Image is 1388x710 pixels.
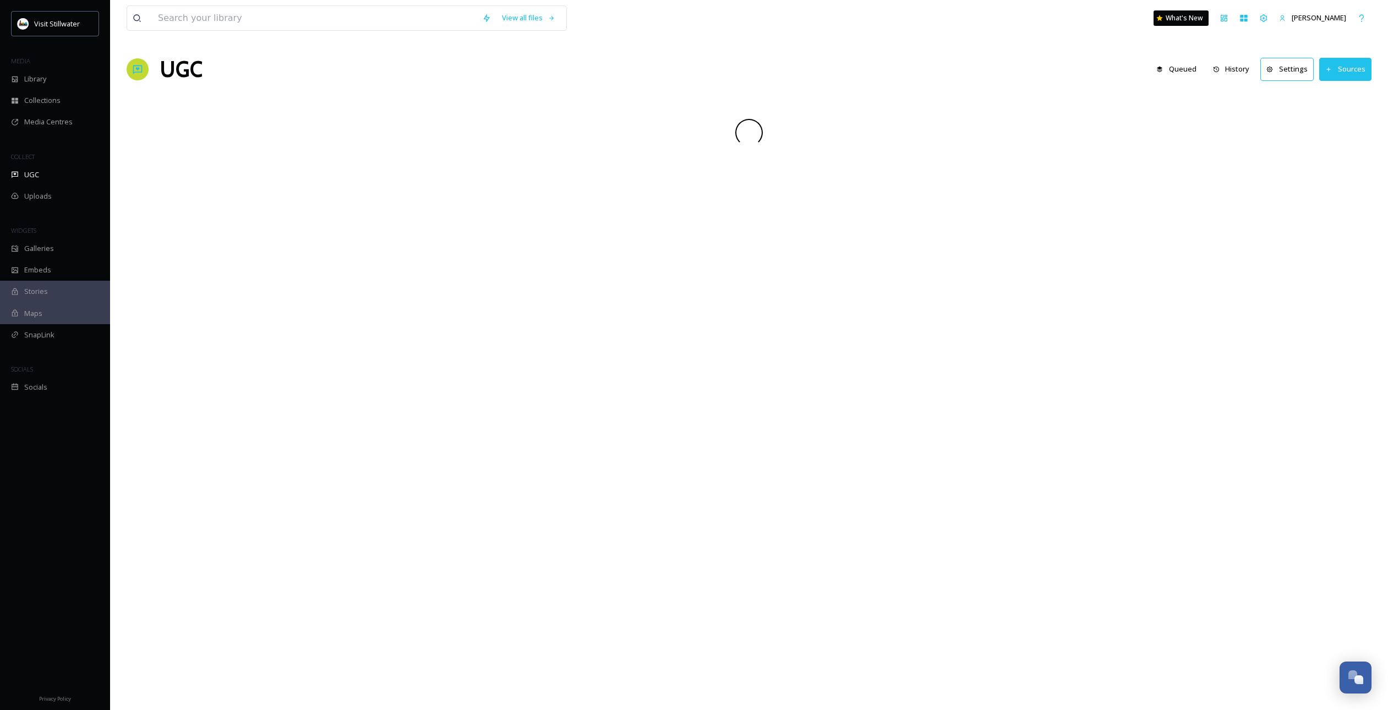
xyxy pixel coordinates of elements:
a: What's New [1154,10,1209,26]
span: Embeds [24,265,51,275]
span: Maps [24,308,42,319]
span: SOCIALS [11,365,33,373]
span: Socials [24,382,47,392]
span: Library [24,74,46,84]
span: UGC [24,170,39,180]
span: Uploads [24,191,52,201]
span: Privacy Policy [39,695,71,702]
span: COLLECT [11,152,35,161]
span: WIDGETS [11,226,36,234]
a: Privacy Policy [39,691,71,704]
button: Open Chat [1340,662,1371,693]
button: Sources [1319,58,1371,80]
input: Search your library [152,6,477,30]
span: SnapLink [24,330,54,340]
button: Settings [1260,58,1314,80]
span: MEDIA [11,57,30,65]
span: [PERSON_NAME] [1292,13,1346,23]
a: View all files [496,7,561,29]
img: IrSNqUGn_400x400.jpg [18,18,29,29]
span: Media Centres [24,117,73,127]
button: History [1207,58,1255,80]
a: [PERSON_NAME] [1274,7,1352,29]
span: Collections [24,95,61,106]
span: Galleries [24,243,54,254]
a: Queued [1151,58,1207,80]
a: UGC [160,53,203,86]
span: Visit Stillwater [34,19,80,29]
a: History [1207,58,1261,80]
a: Settings [1260,58,1319,80]
button: Queued [1151,58,1202,80]
span: Stories [24,286,48,297]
